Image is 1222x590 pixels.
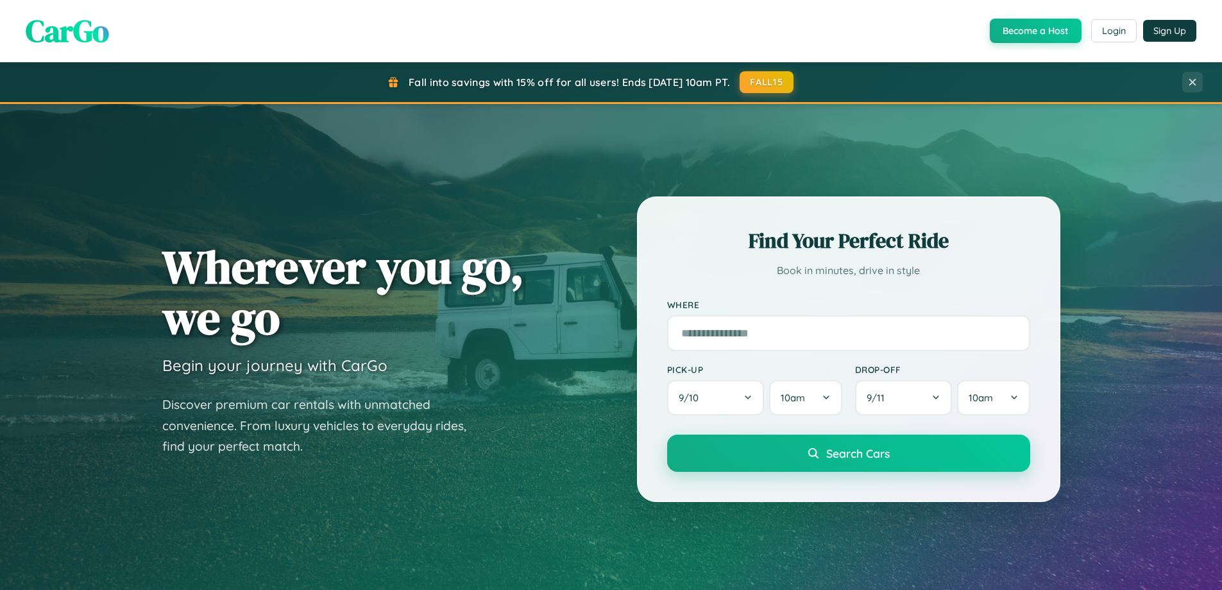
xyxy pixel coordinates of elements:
[826,446,890,460] span: Search Cars
[667,261,1030,280] p: Book in minutes, drive in style
[667,380,765,415] button: 9/10
[667,299,1030,310] label: Where
[969,392,993,404] span: 10am
[409,76,730,89] span: Fall into savings with 15% off for all users! Ends [DATE] 10am PT.
[162,356,387,375] h3: Begin your journey with CarGo
[867,392,891,404] span: 9 / 11
[957,380,1030,415] button: 10am
[162,241,524,343] h1: Wherever you go, we go
[990,19,1082,43] button: Become a Host
[162,394,483,457] p: Discover premium car rentals with unmatched convenience. From luxury vehicles to everyday rides, ...
[855,364,1030,375] label: Drop-off
[781,392,805,404] span: 10am
[740,71,793,93] button: FALL15
[1143,20,1196,42] button: Sign Up
[679,392,705,404] span: 9 / 10
[26,10,109,52] span: CarGo
[667,364,842,375] label: Pick-up
[769,380,842,415] button: 10am
[855,380,953,415] button: 9/11
[667,227,1030,255] h2: Find Your Perfect Ride
[1091,19,1137,42] button: Login
[667,435,1030,472] button: Search Cars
